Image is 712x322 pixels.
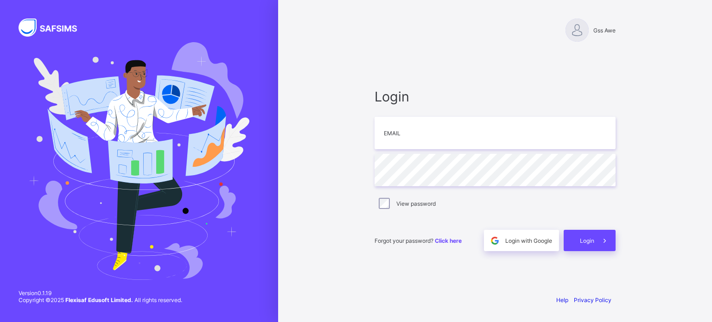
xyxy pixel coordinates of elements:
a: Help [556,297,568,303]
strong: Flexisaf Edusoft Limited. [65,297,133,303]
a: Privacy Policy [574,297,611,303]
span: Forgot your password? [375,237,462,244]
span: Gss Awe [593,27,616,34]
img: Hero Image [29,42,249,279]
span: Version 0.1.19 [19,290,182,297]
span: Login with Google [505,237,552,244]
span: Login [375,88,616,105]
span: Login [580,237,594,244]
img: SAFSIMS Logo [19,19,88,37]
img: google.396cfc9801f0270233282035f929180a.svg [489,235,500,246]
a: Click here [435,237,462,244]
label: View password [396,200,436,207]
span: Copyright © 2025 All rights reserved. [19,297,182,303]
